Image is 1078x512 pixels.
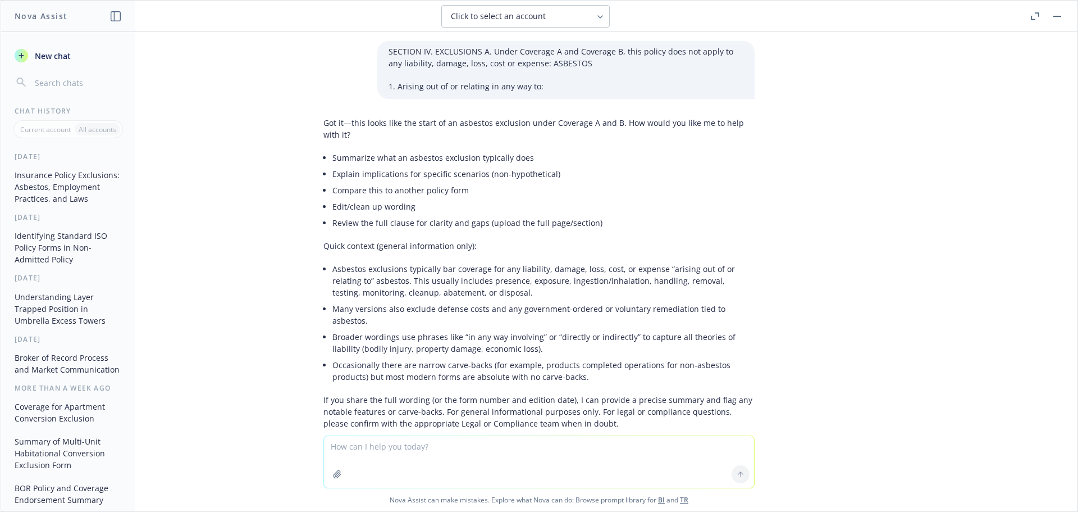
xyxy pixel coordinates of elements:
li: Review the full clause for clarity and gaps (upload the full page/section) [332,215,755,231]
li: Summarize what an asbestos exclusion typically does [332,149,755,166]
p: SECTION IV. EXCLUSIONS A. Under Coverage A and Coverage B, this policy does not apply to any liab... [389,46,743,69]
div: Chat History [1,106,135,116]
p: If you share the full wording (or the form number and edition date), I can provide a precise summ... [323,394,755,429]
a: TR [680,495,688,505]
p: All accounts [79,125,116,134]
button: Understanding Layer Trapped Position in Umbrella Excess Towers [10,288,126,330]
button: New chat [10,46,126,66]
button: BOR Policy and Coverage Endorsement Summary [10,479,126,509]
button: Broker of Record Process and Market Communication [10,348,126,379]
input: Search chats [33,75,122,90]
li: Compare this to another policy form [332,182,755,198]
button: Insurance Policy Exclusions: Asbestos, Employment Practices, and Laws [10,166,126,208]
div: [DATE] [1,273,135,283]
button: Identifying Standard ISO Policy Forms in Non-Admitted Policy [10,226,126,269]
p: Got it—this looks like the start of an asbestos exclusion under Coverage A and B. How would you l... [323,117,755,141]
div: [DATE] [1,212,135,222]
li: Arising out of or relating in any way to: [398,78,743,94]
span: Click to select an account [451,11,546,22]
li: Broader wordings use phrases like “in any way involving” or “directly or indirectly” to capture a... [332,329,755,357]
button: Coverage for Apartment Conversion Exclusion [10,397,126,428]
span: New chat [33,50,71,62]
button: Click to select an account [441,5,610,28]
h1: Nova Assist [15,10,67,22]
p: Current account [20,125,71,134]
span: Nova Assist can make mistakes. Explore what Nova can do: Browse prompt library for and [5,488,1073,511]
li: Many versions also exclude defense costs and any government-ordered or voluntary remediation tied... [332,301,755,329]
button: Summary of Multi-Unit Habitational Conversion Exclusion Form [10,432,126,474]
div: More than a week ago [1,383,135,393]
li: Explain implications for specific scenarios (non-hypothetical) [332,166,755,182]
li: Occasionally there are narrow carve-backs (for example, products completed operations for non-asb... [332,357,755,385]
p: Quick context (general information only): [323,240,755,252]
div: [DATE] [1,334,135,344]
li: Asbestos exclusions typically bar coverage for any liability, damage, loss, cost, or expense “ari... [332,261,755,301]
a: BI [658,495,665,505]
div: [DATE] [1,152,135,161]
li: Edit/clean up wording [332,198,755,215]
